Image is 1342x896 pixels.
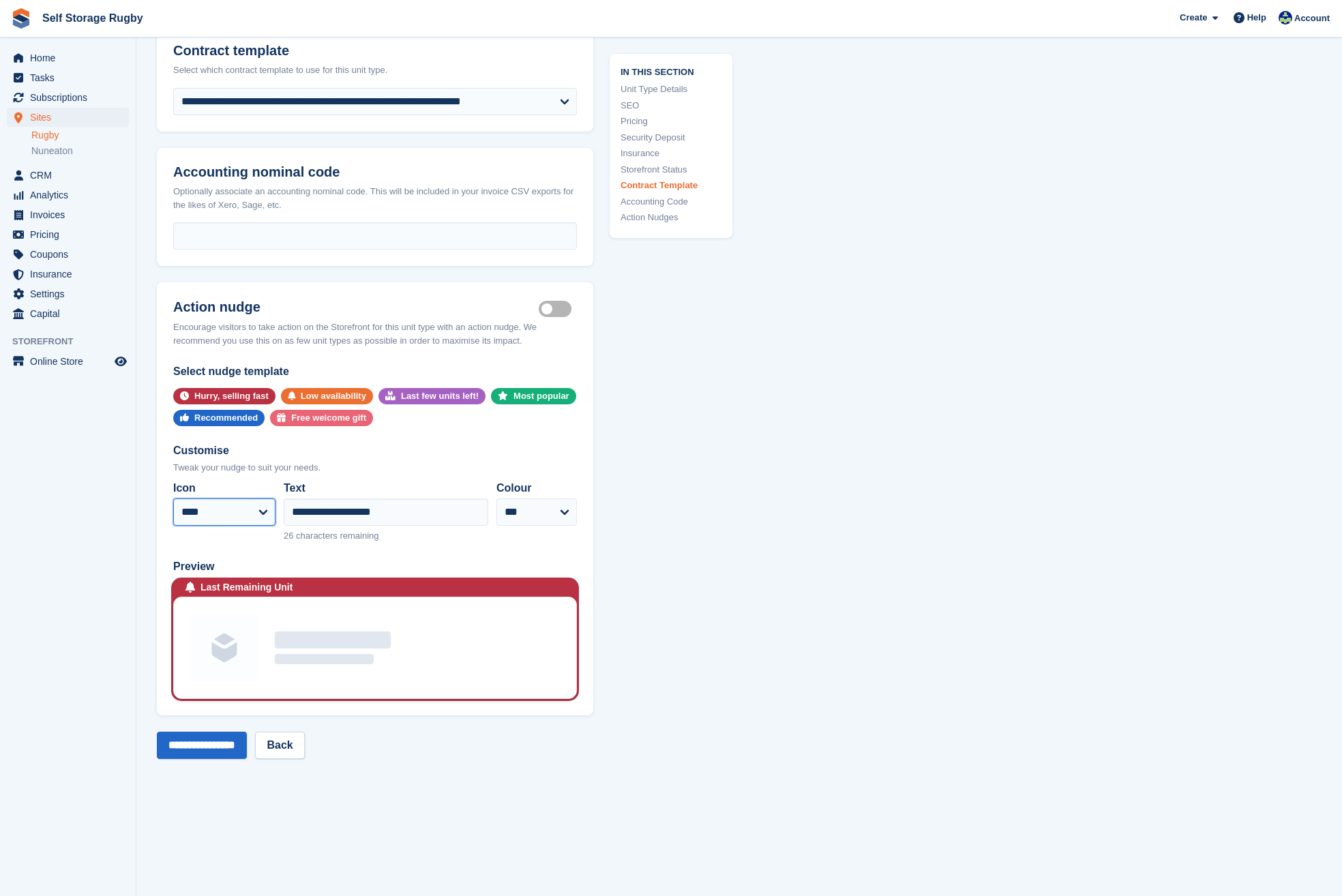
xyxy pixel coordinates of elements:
[194,388,269,404] div: Hurry, selling fast
[291,410,366,426] div: Free welcome gift
[1247,11,1266,25] span: Help
[173,320,577,347] div: Encourage visitors to take action on the Storefront for this unit type with an action nudge. We r...
[296,531,378,541] span: characters remaining
[173,63,577,77] div: Select which contract template to use for this unit type.
[621,147,721,160] a: Insurance
[30,284,112,303] span: Settings
[621,194,721,208] a: Accounting Code
[7,352,129,371] a: menu
[37,7,149,29] a: Self Storage Rugby
[378,388,486,404] button: Last few units left!
[1279,11,1292,25] img: Richard Palmer
[491,388,576,404] button: Most popular
[270,410,373,426] button: Free welcome gift
[30,166,112,185] span: CRM
[621,83,721,96] a: Unit Type Details
[7,265,129,284] a: menu
[7,284,129,303] a: menu
[496,480,577,496] label: Colour
[194,410,258,426] div: Recommended
[31,129,129,142] a: Rugby
[12,335,136,348] span: Storefront
[30,68,112,87] span: Tasks
[7,166,129,185] a: menu
[173,410,265,426] button: Recommended
[113,353,129,370] a: Preview store
[173,363,577,380] div: Select nudge template
[7,205,129,224] a: menu
[7,225,129,244] a: menu
[284,480,488,496] label: Text
[173,43,577,59] h2: Contract template
[1294,12,1330,25] span: Account
[621,130,721,144] a: Security Deposit
[173,558,577,575] div: Preview
[30,304,112,323] span: Capital
[173,185,577,211] div: Optionally associate an accounting nominal code. This will be included in your invoice CSV export...
[284,531,293,541] span: 26
[30,245,112,264] span: Coupons
[621,162,721,176] a: Storefront Status
[281,388,373,404] button: Low availability
[31,145,129,158] a: Nuneaton
[7,304,129,323] a: menu
[7,68,129,87] a: menu
[30,88,112,107] span: Subscriptions
[173,164,577,180] h2: Accounting nominal code
[173,388,275,404] button: Hurry, selling fast
[7,88,129,107] a: menu
[30,225,112,244] span: Pricing
[621,211,721,224] a: Action Nudges
[7,245,129,264] a: menu
[621,98,721,112] a: SEO
[30,185,112,205] span: Analytics
[30,205,112,224] span: Invoices
[539,308,577,310] label: Is active
[200,580,293,595] div: Last Remaining Unit
[173,443,577,459] div: Customise
[255,732,304,759] a: Back
[7,185,129,205] a: menu
[7,48,129,68] a: menu
[30,108,112,127] span: Sites
[190,614,258,682] img: Unit group image placeholder
[513,388,569,404] div: Most popular
[621,64,721,77] span: In this section
[301,388,366,404] div: Low availability
[30,265,112,284] span: Insurance
[7,108,129,127] a: menu
[621,179,721,192] a: Contract Template
[401,388,479,404] div: Last few units left!
[30,48,112,68] span: Home
[173,299,539,315] h2: Action nudge
[173,480,275,496] label: Icon
[30,352,112,371] span: Online Store
[11,8,31,29] img: stora-icon-8386f47178a22dfd0bd8f6a31ec36ba5ce8667c1dd55bd0f319d3a0aa187defe.svg
[173,461,577,475] div: Tweak your nudge to suit your needs.
[1180,11,1207,25] span: Create
[621,115,721,128] a: Pricing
